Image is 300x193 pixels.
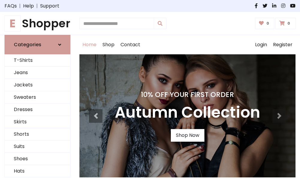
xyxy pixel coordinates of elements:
[5,116,70,128] a: Skirts
[4,15,21,32] span: E
[4,17,70,30] h1: Shopper
[79,35,100,54] a: Home
[265,21,271,26] span: 0
[34,2,40,10] span: |
[5,165,70,177] a: Hats
[4,35,70,54] a: Categories
[5,153,70,165] a: Shoes
[255,18,275,29] a: 0
[171,129,204,142] a: Shop Now
[5,91,70,104] a: Sweaters
[23,2,34,10] a: Help
[5,79,70,91] a: Jackets
[270,35,296,54] a: Register
[115,104,260,122] h3: Autumn Collection
[40,2,59,10] a: Support
[286,21,292,26] span: 0
[5,104,70,116] a: Dresses
[14,42,41,47] h6: Categories
[5,54,70,67] a: T-Shirts
[275,18,296,29] a: 0
[117,35,143,54] a: Contact
[115,90,260,99] h4: 10% Off Your First Order
[5,128,70,140] a: Shorts
[252,35,270,54] a: Login
[4,2,17,10] a: FAQs
[5,67,70,79] a: Jeans
[17,2,23,10] span: |
[4,17,70,30] a: EShopper
[5,140,70,153] a: Suits
[100,35,117,54] a: Shop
